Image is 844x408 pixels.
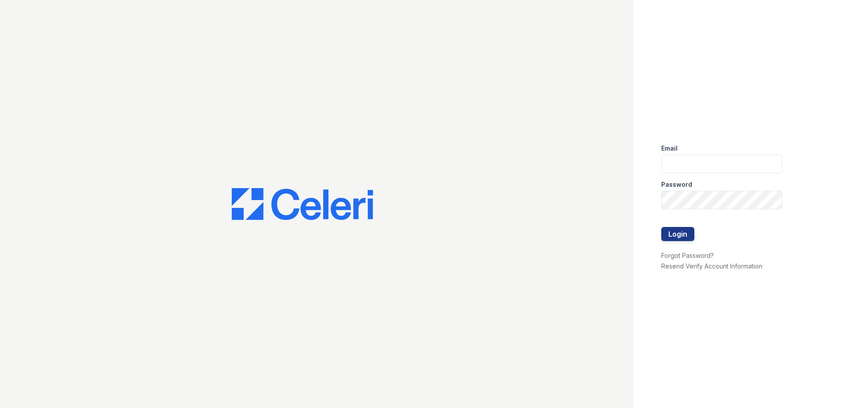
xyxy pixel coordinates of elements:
[661,180,692,189] label: Password
[232,188,373,220] img: CE_Logo_Blue-a8612792a0a2168367f1c8372b55b34899dd931a85d93a1a3d3e32e68fde9ad4.png
[661,262,762,270] a: Resend Verify Account Information
[661,252,714,259] a: Forgot Password?
[661,227,694,241] button: Login
[661,144,678,153] label: Email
